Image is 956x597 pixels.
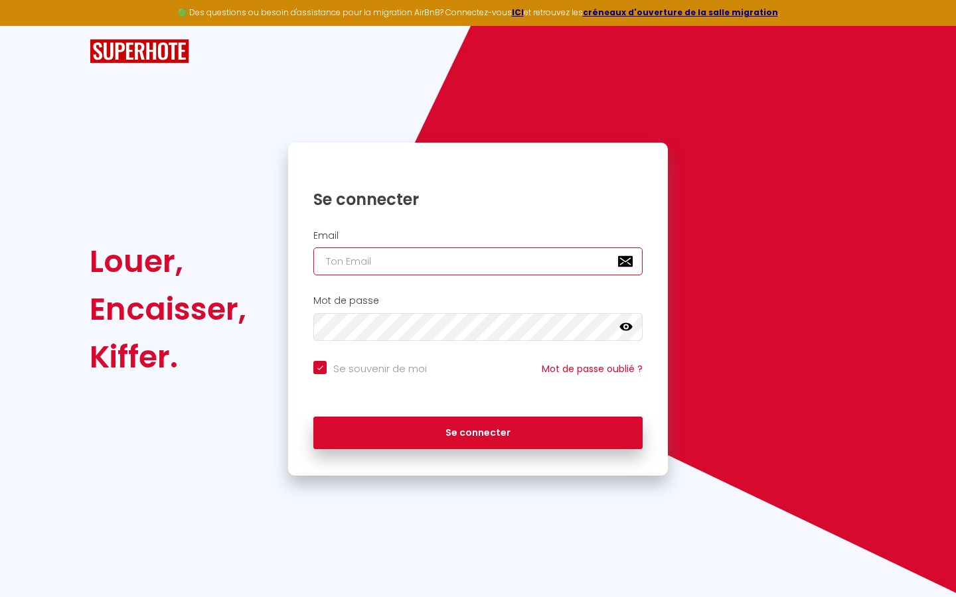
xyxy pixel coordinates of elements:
[313,417,643,450] button: Se connecter
[542,362,643,375] a: Mot de passe oublié ?
[11,5,50,45] button: Ouvrir le widget de chat LiveChat
[583,7,778,18] a: créneaux d'ouverture de la salle migration
[512,7,524,18] a: ICI
[313,295,643,306] h2: Mot de passe
[313,247,643,275] input: Ton Email
[313,230,643,241] h2: Email
[313,189,643,210] h1: Se connecter
[90,333,246,381] div: Kiffer.
[90,285,246,333] div: Encaisser,
[90,39,189,64] img: SuperHote logo
[90,237,246,285] div: Louer,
